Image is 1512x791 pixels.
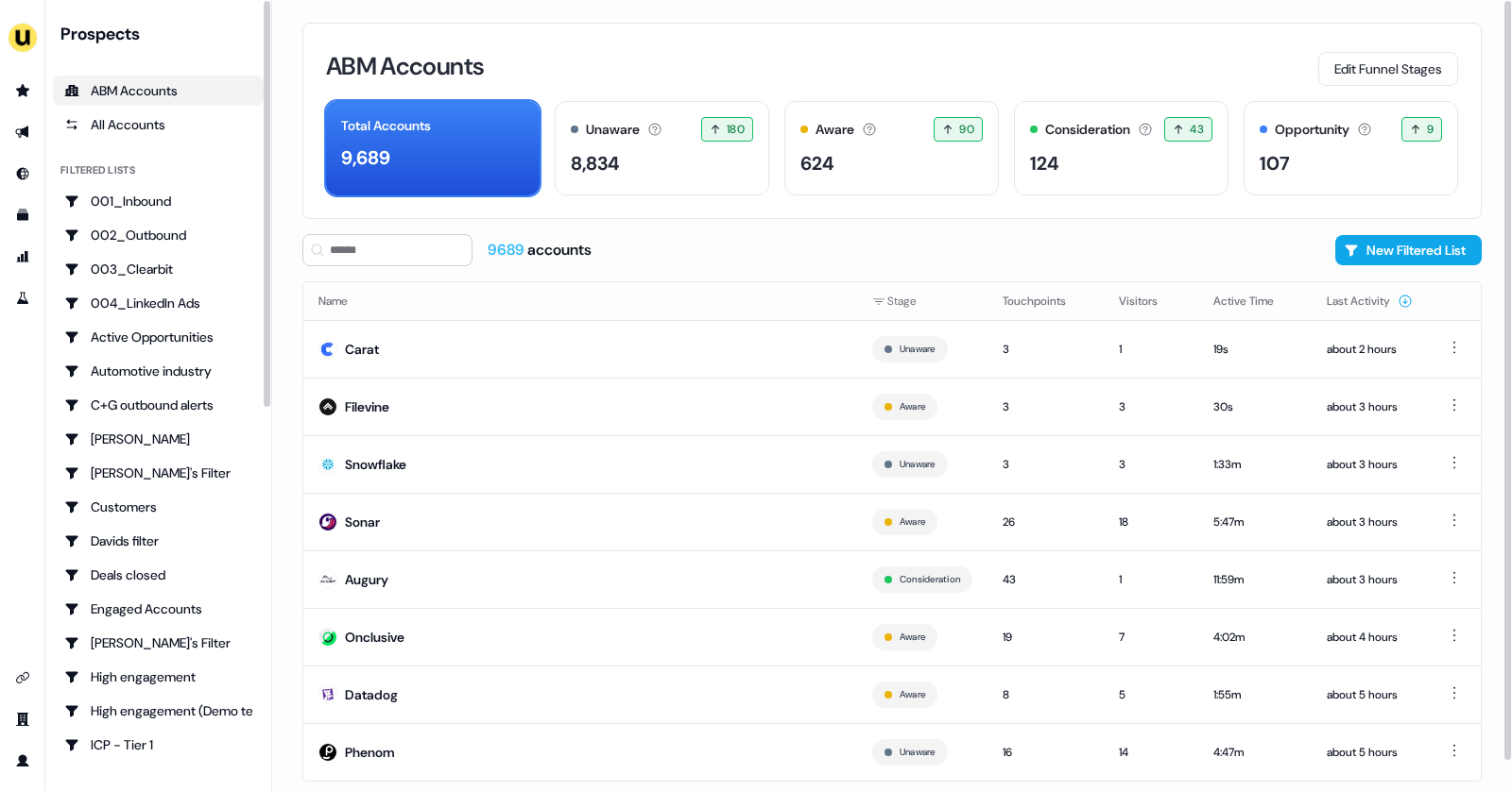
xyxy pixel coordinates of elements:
a: Go to 004_LinkedIn Ads [53,288,264,318]
button: New Filtered List [1335,235,1482,265]
div: ICP - Tier 1 [64,735,252,754]
div: 5 [1119,685,1183,704]
div: C+G outbound alerts [64,395,252,414]
div: about 3 hours [1327,513,1413,531]
a: Go to profile [8,746,38,776]
button: Visitors [1119,284,1180,318]
th: Name [303,282,857,320]
a: Go to High engagement (Demo testing) [53,696,264,726]
div: 3 [1003,397,1089,416]
a: Go to Charlotte's Filter [53,458,264,488]
div: about 3 hours [1327,455,1413,474]
div: Filevine [345,397,389,416]
div: 004_LinkedIn Ads [64,294,252,312]
a: Go to prospects [8,76,38,106]
div: 16 [1003,743,1089,762]
h3: ABM Accounts [326,54,484,78]
a: Go to experiments [8,283,38,313]
div: about 4 hours [1327,628,1413,647]
div: Consideration [1045,120,1130,140]
a: Go to team [8,704,38,734]
div: 3 [1119,455,1183,474]
div: Customers [64,497,252,516]
span: 9689 [488,240,527,260]
div: Sonar [345,513,380,531]
div: 30s [1213,397,1297,416]
div: [PERSON_NAME]'s Filter [64,633,252,652]
div: 1 [1119,570,1183,589]
a: Go to ICP - Tier 1 [53,730,264,760]
div: about 5 hours [1327,743,1413,762]
button: Active Time [1213,284,1297,318]
div: 1:55m [1213,685,1297,704]
button: Consideration [900,571,960,588]
div: All Accounts [64,115,252,134]
div: about 5 hours [1327,685,1413,704]
a: Go to attribution [8,242,38,272]
div: 3 [1003,455,1089,474]
div: 7 [1119,628,1183,647]
div: [PERSON_NAME] [64,429,252,448]
a: Go to Engaged Accounts [53,594,264,624]
div: about 3 hours [1327,397,1413,416]
a: Go to 002_Outbound [53,220,264,250]
a: Go to Active Opportunities [53,322,264,352]
div: accounts [488,240,592,261]
button: Unaware [900,341,936,358]
div: 624 [800,149,834,177]
button: Unaware [900,744,936,761]
a: Go to Customers [53,492,264,522]
a: Go to outbound experience [8,117,38,147]
a: Go to C+G outbound alerts [53,390,264,420]
button: Touchpoints [1003,284,1089,318]
a: Go to 001_Inbound [53,186,264,216]
div: 43 [1003,570,1089,589]
a: Go to Automotive industry [53,356,264,386]
div: 14 [1119,743,1183,762]
div: 11:59m [1213,570,1297,589]
div: Datadog [345,685,398,704]
span: 180 [727,120,745,139]
a: Go to templates [8,200,38,230]
div: High engagement [64,667,252,686]
button: Aware [900,686,925,703]
button: Aware [900,513,925,530]
div: 3 [1119,397,1183,416]
div: 001_Inbound [64,192,252,210]
div: Davids filter [64,531,252,550]
span: 9 [1427,120,1434,139]
div: Deals closed [64,565,252,584]
button: Aware [900,629,925,646]
div: High engagement (Demo testing) [64,701,252,720]
div: Carat [345,340,379,359]
button: Aware [900,398,925,415]
div: Engaged Accounts [64,599,252,618]
div: Filtered lists [60,162,135,178]
div: 19 [1003,628,1089,647]
a: Go to Davids filter [53,526,264,556]
a: Go to 003_Clearbit [53,254,264,284]
div: [PERSON_NAME]'s Filter [64,463,252,482]
div: 18 [1119,513,1183,531]
div: Total Accounts [341,116,431,136]
div: Aware [816,120,854,140]
a: All accounts [53,109,264,140]
div: 107 [1260,149,1290,177]
div: ABM Accounts [64,81,252,100]
a: Go to Geneviève's Filter [53,628,264,658]
a: Go to Deals closed [53,560,264,590]
div: about 3 hours [1327,570,1413,589]
span: 43 [1190,120,1204,139]
div: 19s [1213,340,1297,359]
button: Edit Funnel Stages [1318,52,1458,86]
div: 9,689 [341,143,390,172]
div: Onclusive [345,628,404,647]
div: about 2 hours [1327,340,1413,359]
div: 4:02m [1213,628,1297,647]
div: 3 [1003,340,1089,359]
div: 1:33m [1213,455,1297,474]
div: 26 [1003,513,1089,531]
div: 8 [1003,685,1089,704]
div: Active Opportunities [64,328,252,346]
div: 4:47m [1213,743,1297,762]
